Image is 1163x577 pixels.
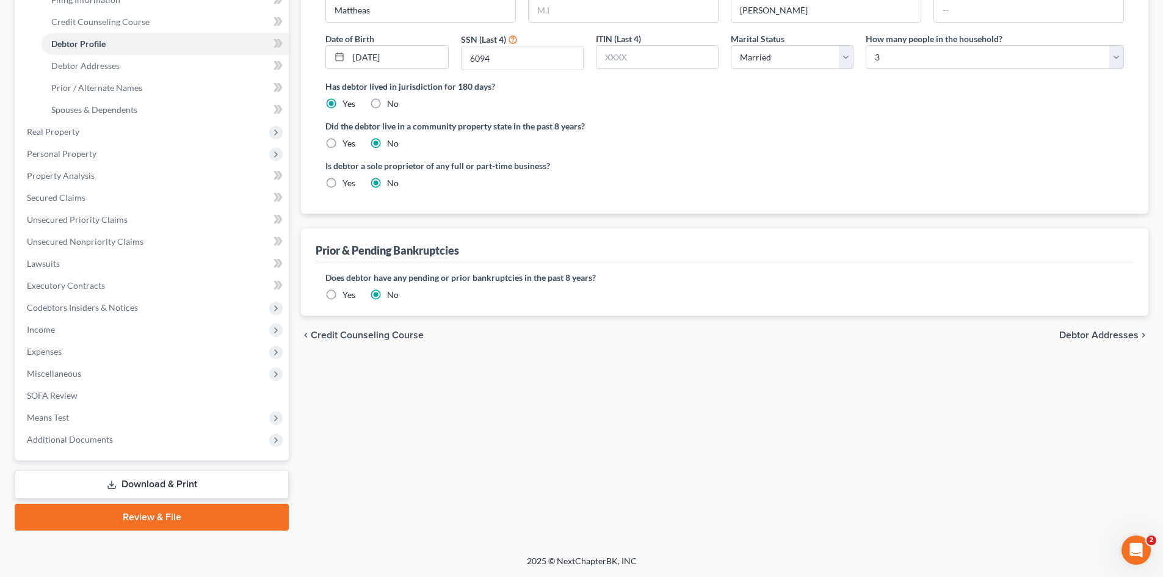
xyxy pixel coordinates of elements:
label: ITIN (Last 4) [596,32,641,45]
span: Debtor Addresses [1059,330,1139,340]
span: Property Analysis [27,170,95,181]
i: chevron_left [301,330,311,340]
button: chevron_left Credit Counseling Course [301,330,424,340]
span: Lawsuits [27,258,60,269]
a: Credit Counseling Course [42,11,289,33]
span: Executory Contracts [27,280,105,291]
a: Spouses & Dependents [42,99,289,121]
label: Does debtor have any pending or prior bankruptcies in the past 8 years? [325,271,1124,284]
label: Has debtor lived in jurisdiction for 180 days? [325,80,1124,93]
label: No [387,137,399,150]
span: Personal Property [27,148,96,159]
span: Additional Documents [27,434,113,445]
a: Lawsuits [17,253,289,275]
span: Means Test [27,412,69,423]
label: No [387,98,399,110]
span: Unsecured Priority Claims [27,214,128,225]
a: Prior / Alternate Names [42,77,289,99]
span: 2 [1147,535,1156,545]
label: Yes [342,137,355,150]
a: Property Analysis [17,165,289,187]
a: Download & Print [15,470,289,499]
span: Unsecured Nonpriority Claims [27,236,143,247]
label: Yes [342,177,355,189]
span: Debtor Profile [51,38,106,49]
label: No [387,289,399,301]
a: Review & File [15,504,289,531]
span: Spouses & Dependents [51,104,137,115]
a: Debtor Addresses [42,55,289,77]
span: Debtor Addresses [51,60,120,71]
button: Debtor Addresses chevron_right [1059,330,1148,340]
div: Prior & Pending Bankruptcies [316,243,459,258]
div: 2025 © NextChapterBK, INC [234,555,930,577]
a: Executory Contracts [17,275,289,297]
label: Date of Birth [325,32,374,45]
span: Miscellaneous [27,368,81,379]
input: XXXX [596,46,718,69]
span: Income [27,324,55,335]
a: SOFA Review [17,385,289,407]
span: Credit Counseling Course [51,16,150,27]
label: SSN (Last 4) [461,33,506,46]
label: Is debtor a sole proprietor of any full or part-time business? [325,159,719,172]
a: Debtor Profile [42,33,289,55]
span: Codebtors Insiders & Notices [27,302,138,313]
label: Yes [342,289,355,301]
span: SOFA Review [27,390,78,401]
label: How many people in the household? [866,32,1002,45]
label: Yes [342,98,355,110]
a: Unsecured Priority Claims [17,209,289,231]
span: Real Property [27,126,79,137]
span: Credit Counseling Course [311,330,424,340]
a: Unsecured Nonpriority Claims [17,231,289,253]
input: XXXX [462,46,583,70]
a: Secured Claims [17,187,289,209]
span: Secured Claims [27,192,85,203]
span: Prior / Alternate Names [51,82,142,93]
span: Expenses [27,346,62,357]
i: chevron_right [1139,330,1148,340]
input: MM/DD/YYYY [349,46,447,69]
label: Did the debtor live in a community property state in the past 8 years? [325,120,1124,132]
iframe: Intercom live chat [1121,535,1151,565]
label: No [387,177,399,189]
label: Marital Status [731,32,784,45]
